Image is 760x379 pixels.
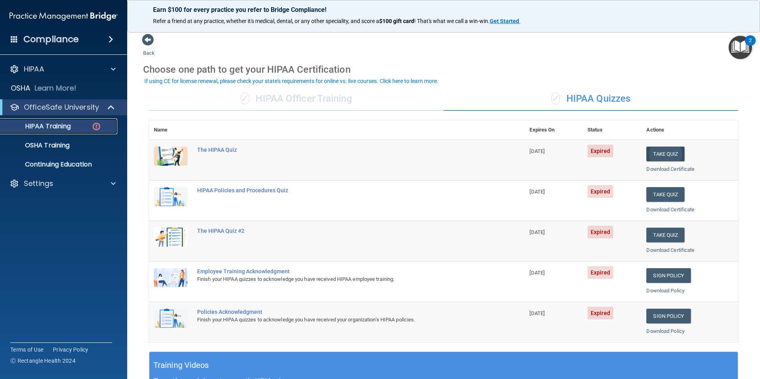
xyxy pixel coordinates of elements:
button: Open Resource Center, 2 new notifications [729,36,752,59]
h5: Training Videos [153,358,209,372]
a: Settings [10,179,116,188]
a: Download Policy [646,288,684,294]
h4: Compliance [23,34,79,45]
span: Expired [587,266,613,279]
button: Take Quiz [646,228,684,242]
div: 2 [749,41,752,51]
span: [DATE] [529,229,545,235]
a: Sign Policy [646,268,690,283]
a: Download Certificate [646,247,694,253]
p: OSHA Training [5,141,70,149]
p: HIPAA Training [5,122,71,130]
a: Back [143,41,155,56]
a: Download Policy [646,328,684,334]
span: Expired [587,185,613,198]
div: Finish your HIPAA quizzes to acknowledge you have received HIPAA employee training. [197,275,485,284]
a: Download Certificate [646,166,694,172]
span: ✓ [240,93,249,104]
div: The HIPAA Quiz [197,147,485,153]
a: Terms of Use [10,346,43,354]
a: Privacy Policy [53,346,89,354]
a: Download Certificate [646,207,694,213]
p: OSHA [11,83,31,93]
span: Expired [587,226,613,238]
th: Status [583,120,642,140]
div: HIPAA Officer Training [149,87,444,111]
strong: Get Started [490,18,519,24]
a: OfficeSafe University [10,102,115,112]
span: Expired [587,145,613,157]
span: [DATE] [529,189,545,195]
p: Learn More! [35,83,77,93]
div: Choose one path to get your HIPAA Certification [143,58,744,81]
span: Refer a friend at any practice, whether it's medical, dental, or any other speciality, and score a [153,18,379,24]
strong: $100 gift card [379,18,414,24]
button: Take Quiz [646,187,684,202]
th: Actions [642,120,738,140]
a: Sign Policy [646,309,690,323]
span: ✓ [551,93,560,104]
span: [DATE] [529,148,545,154]
div: If using CE for license renewal, please check your state's requirements for online vs. live cours... [144,78,438,84]
p: Settings [24,179,53,188]
p: OfficeSafe University [24,102,99,112]
a: Get Started [490,18,520,24]
span: Ⓒ Rectangle Health 2024 [10,357,76,365]
div: Policies Acknowledgment [197,309,485,315]
p: HIPAA [24,64,44,74]
button: If using CE for license renewal, please check your state's requirements for online vs. live cours... [143,77,440,85]
p: Earn $100 for every practice you refer to Bridge Compliance! [153,6,734,14]
span: ! That's what we call a win-win. [414,18,490,24]
span: [DATE] [529,310,545,316]
img: danger-circle.6113f641.png [91,122,101,131]
div: Finish your HIPAA quizzes to acknowledge you have received your organization’s HIPAA policies. [197,315,485,325]
div: HIPAA Quizzes [444,87,738,111]
span: [DATE] [529,270,545,276]
span: Expired [587,307,613,319]
img: PMB logo [10,8,118,24]
a: HIPAA [10,64,116,74]
p: Continuing Education [5,160,114,168]
div: HIPAA Policies and Procedures Quiz [197,187,485,193]
div: Employee Training Acknowledgment [197,268,485,275]
div: The HIPAA Quiz #2 [197,228,485,234]
th: Name [149,120,192,140]
button: Take Quiz [646,147,684,161]
th: Expires On [525,120,583,140]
